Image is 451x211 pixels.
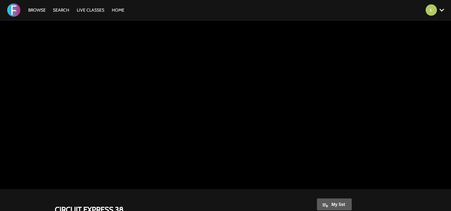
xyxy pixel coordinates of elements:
button: My list [317,198,352,210]
a: Search [50,7,72,13]
a: Browse [25,7,49,13]
nav: Primary [25,7,128,13]
a: LIVE CLASSES [74,7,107,13]
img: FORMATION [7,3,20,17]
a: HOME [109,7,127,13]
